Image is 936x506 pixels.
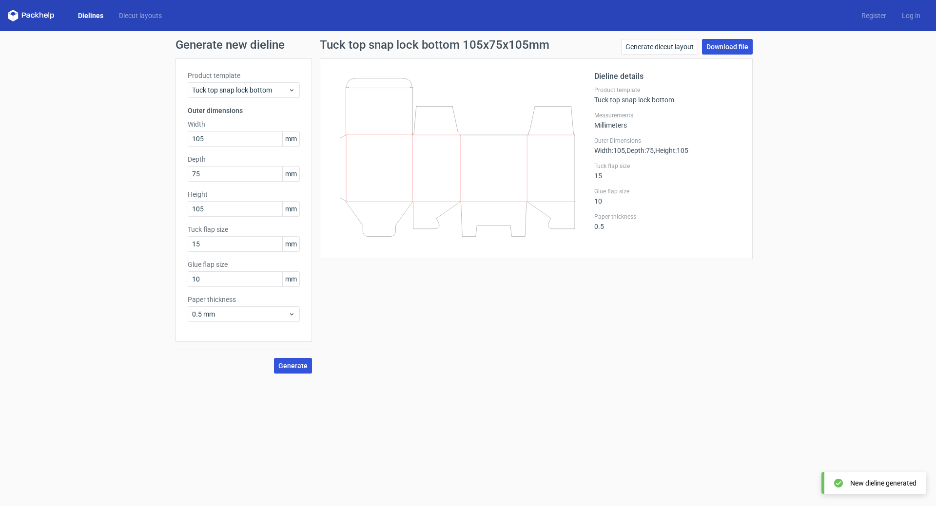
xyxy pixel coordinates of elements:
[594,71,741,82] h2: Dieline details
[188,260,300,269] label: Glue flap size
[594,86,741,94] label: Product template
[850,478,916,488] div: New dieline generated
[594,213,741,221] label: Paper thickness
[282,237,299,251] span: mm
[594,86,741,104] div: Tuck top snap lock bottom
[594,112,741,129] div: Millimeters
[854,11,894,20] a: Register
[111,11,170,20] a: Diecut layouts
[594,147,625,154] span: Width : 105
[282,131,299,146] span: mm
[278,362,308,369] span: Generate
[625,147,654,154] span: , Depth : 75
[594,213,741,230] div: 0.5
[702,39,753,55] a: Download file
[594,187,741,195] label: Glue flap size
[594,162,741,180] div: 15
[320,39,549,51] h1: Tuck top snap lock bottom 105x75x105mm
[188,154,300,164] label: Depth
[70,11,111,20] a: Dielines
[594,187,741,205] div: 10
[188,295,300,304] label: Paper thickness
[621,39,698,55] a: Generate diecut layout
[594,162,741,170] label: Tuck flap size
[188,119,300,129] label: Width
[188,106,300,115] h3: Outer dimensions
[654,147,688,154] span: , Height : 105
[282,167,299,181] span: mm
[175,39,760,51] h1: Generate new dieline
[188,189,300,199] label: Height
[282,202,299,216] span: mm
[188,225,300,234] label: Tuck flap size
[188,71,300,80] label: Product template
[594,137,741,145] label: Outer Dimensions
[282,272,299,286] span: mm
[894,11,928,20] a: Log in
[192,85,288,95] span: Tuck top snap lock bottom
[274,358,312,374] button: Generate
[594,112,741,119] label: Measurements
[192,309,288,319] span: 0.5 mm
